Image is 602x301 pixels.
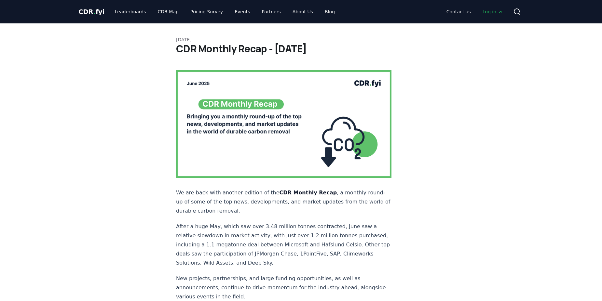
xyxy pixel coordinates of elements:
[483,8,503,15] span: Log in
[110,6,151,18] a: Leaderboards
[176,70,391,178] img: blog post image
[153,6,184,18] a: CDR Map
[441,6,508,18] nav: Main
[320,6,340,18] a: Blog
[287,6,318,18] a: About Us
[477,6,508,18] a: Log in
[93,8,96,16] span: .
[78,7,104,16] a: CDR.fyi
[229,6,255,18] a: Events
[176,43,426,55] h1: CDR Monthly Recap - [DATE]
[78,8,104,16] span: CDR fyi
[441,6,476,18] a: Contact us
[176,188,391,216] p: We are back with another edition of the , a monthly round-up of some of the top news, development...
[176,36,426,43] p: [DATE]
[257,6,286,18] a: Partners
[176,222,391,268] p: After a huge May, which saw over 3.48 million tonnes contracted, June saw a relative slowdown in ...
[280,190,337,196] strong: CDR Monthly Recap
[110,6,340,18] nav: Main
[185,6,228,18] a: Pricing Survey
